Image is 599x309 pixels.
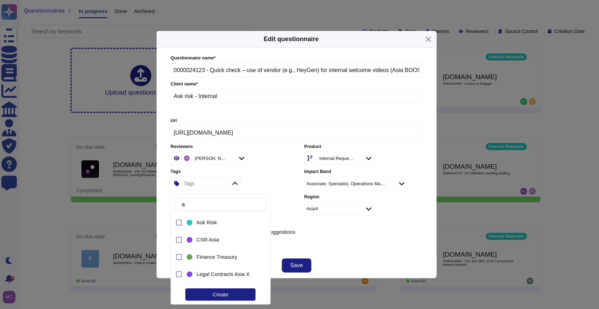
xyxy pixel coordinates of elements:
label: Suggestion source control [171,222,422,226]
label: Region [304,195,422,199]
span: Finance Treasury [197,254,237,260]
div: CSR Asia [197,237,257,243]
span: Save [290,263,303,268]
div: Internal Requests [319,156,354,161]
button: Close [423,34,434,45]
div: Tags [184,181,194,186]
div: Ask Risk [185,218,194,227]
span: CSR Asia [197,237,219,243]
div: Finance Treasury [185,249,259,265]
button: Save [282,258,311,272]
label: Tags [171,169,289,174]
div: Legal Contracts Asia X [185,266,259,282]
label: Impact Band [304,169,422,174]
label: Client name [171,82,422,86]
span: Ask Risk [197,219,217,226]
h5: Edit questionnaire [264,34,319,44]
input: Enter company name of the client [171,89,422,103]
input: Search by keywords [178,198,266,211]
div: AsiaX [306,206,318,211]
div: Legal Contracts Asia X [185,270,194,278]
div: Ask Risk [197,219,257,226]
div: [PERSON_NAME] [195,156,227,161]
label: Product [304,144,422,149]
span: Legal Contracts Asia X [197,271,250,277]
div: Create [185,288,255,301]
div: Ask Risk [185,214,259,230]
div: Finance Treasury [185,253,194,261]
div: Associate, Specialist, Operations Manager [306,181,387,186]
div: Legal Contracts Asia X [197,271,257,277]
img: user [184,155,189,161]
div: CSR Asia [185,232,259,247]
input: Online platform url [171,126,422,140]
label: Reviewers [171,144,289,149]
div: Legal Contracts Americas [185,283,259,299]
label: Url [171,118,422,123]
div: Finance Treasury [197,254,257,260]
label: Questionnaire name [171,56,422,60]
input: Enter questionnaire name [171,63,422,77]
div: CSR Asia [185,236,194,244]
